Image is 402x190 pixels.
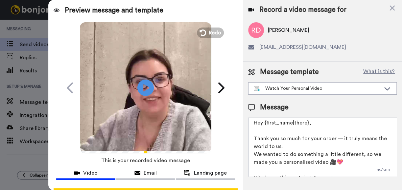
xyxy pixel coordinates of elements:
[259,43,346,51] span: [EMAIL_ADDRESS][DOMAIN_NAME]
[254,85,381,92] div: Watch Your Personal Video
[194,169,227,177] span: Landing page
[260,103,289,112] span: Message
[248,118,397,177] textarea: Hey {first_name|there}, Thank you so much for your order — it truly means the world to us. We wan...
[144,169,157,177] span: Email
[83,169,98,177] span: Video
[254,86,260,91] img: nextgen-template.svg
[101,153,190,168] span: This is your recorded video message
[361,67,397,77] button: What is this?
[260,67,319,77] span: Message template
